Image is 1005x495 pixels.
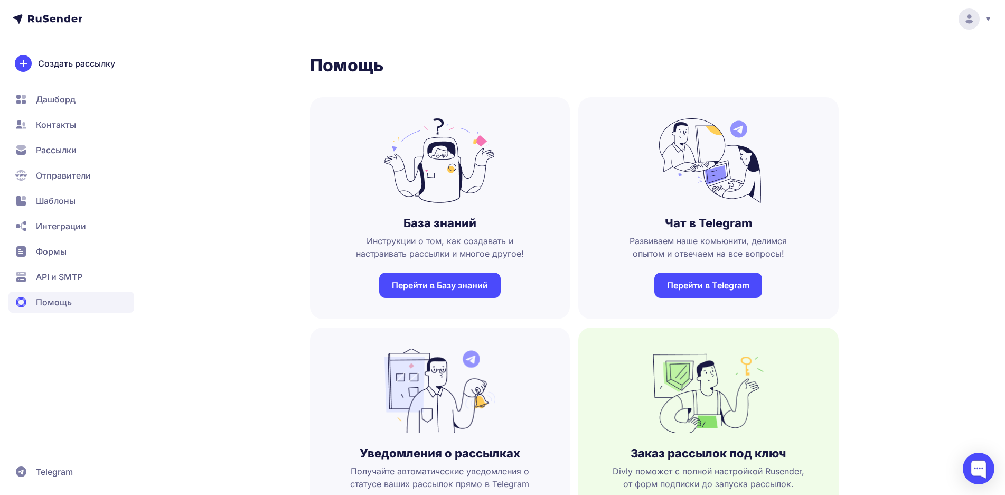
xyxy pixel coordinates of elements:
span: Инструкции о том, как создавать и настраивать рассылки и многое другое! [327,235,553,260]
span: Контакты [36,118,76,131]
span: Получайте автоматические уведомления о статусе ваших рассылок прямо в Telegram [327,465,553,490]
h3: Уведомления о рассылках [360,446,520,461]
span: Создать рассылку [38,57,115,70]
span: Интеграции [36,220,86,232]
span: Рассылки [36,144,77,156]
h1: Помощь [310,55,839,76]
h3: База знаний [403,216,476,230]
a: Перейти в Базу знаний [379,273,501,298]
span: Помощь [36,296,72,309]
span: API и SMTP [36,270,82,283]
a: Перейти в Telegram [654,273,762,298]
span: Telegram [36,465,73,478]
img: no_photo [653,118,764,203]
span: Divly поможет с полной настройкой Rusender, от форм подписки до запуска рассылок. [595,465,822,490]
span: Дашборд [36,93,76,106]
h3: Чат в Telegram [665,216,752,230]
span: Шаблоны [36,194,76,207]
span: Развиваем наше комьюнити, делимся опытом и отвечаем на все вопросы! [595,235,822,260]
img: no_photo [384,349,495,433]
a: Telegram [8,461,134,482]
img: no_photo [384,118,495,203]
span: Формы [36,245,67,258]
span: Отправители [36,169,91,182]
h3: Заказ рассылок под ключ [631,446,786,461]
img: no_photo [653,349,764,433]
